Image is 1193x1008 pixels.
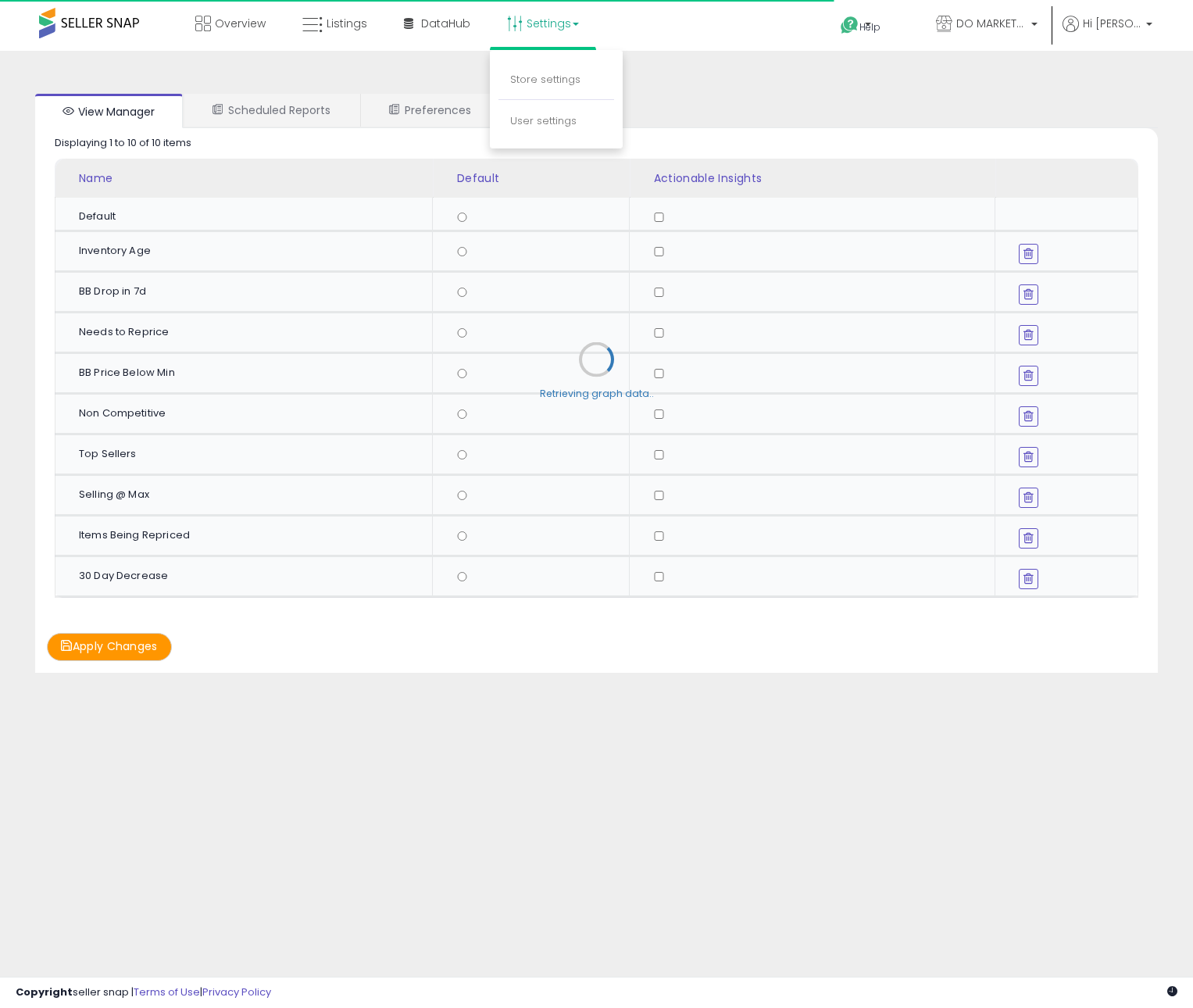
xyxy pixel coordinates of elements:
[956,16,1027,31] span: DO MARKETPLACE LLC
[35,94,183,128] a: View Manager
[184,94,359,127] a: Scheduled Reports
[215,16,266,31] span: Overview
[1063,16,1152,51] a: Hi [PERSON_NAME]
[327,16,367,31] span: Listings
[510,113,577,128] a: User settings
[361,94,499,127] a: Preferences
[840,16,859,35] i: Get Help
[213,104,223,115] i: Scheduled Reports
[421,16,470,31] span: DataHub
[540,386,654,400] div: Retrieving graph data..
[859,20,880,34] span: Help
[389,104,400,115] i: User Preferences
[510,72,580,87] a: Store settings
[47,633,172,660] button: Apply Changes
[1083,16,1141,31] span: Hi [PERSON_NAME]
[828,4,911,51] a: Help
[63,105,73,116] i: View Manager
